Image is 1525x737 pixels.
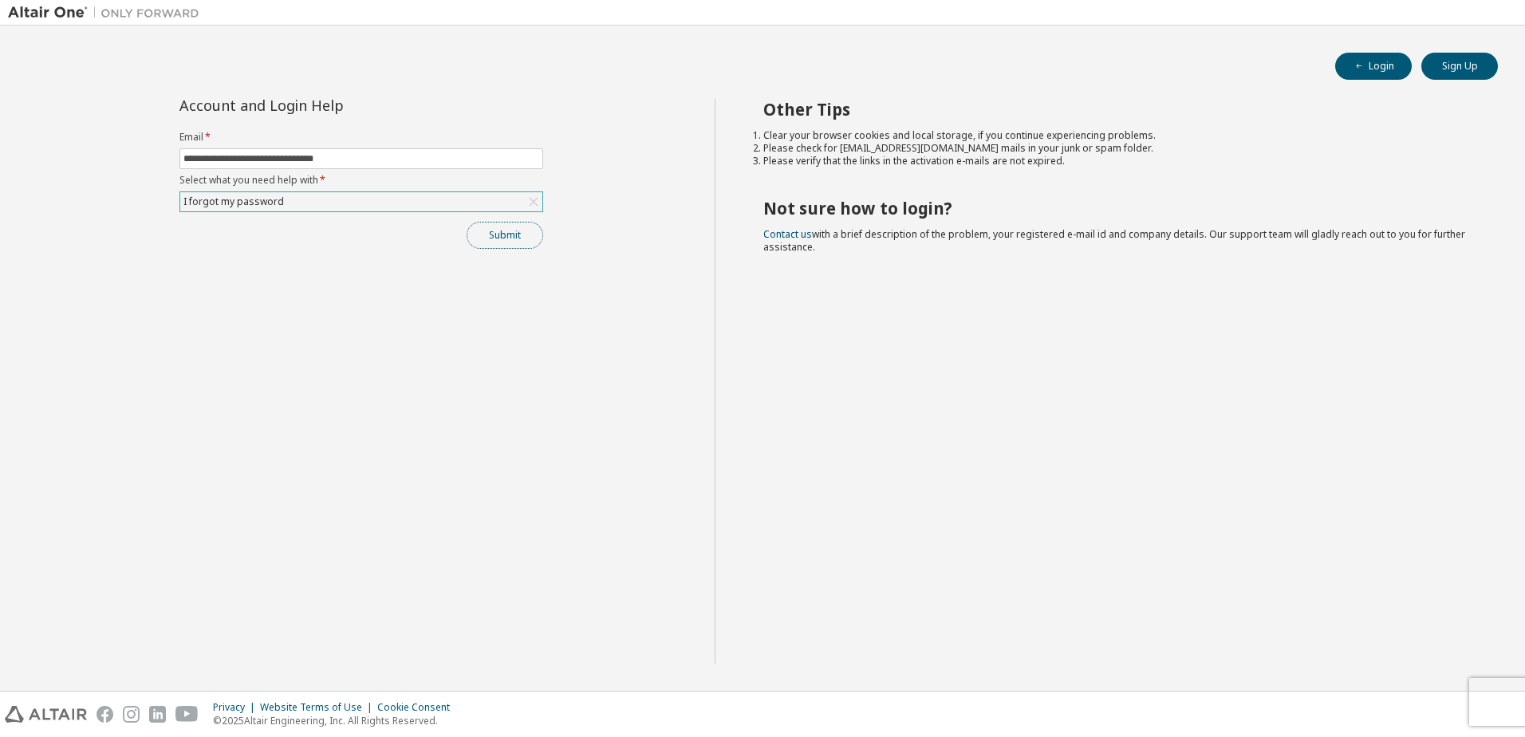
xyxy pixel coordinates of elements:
[763,227,1465,254] span: with a brief description of the problem, your registered e-mail id and company details. Our suppo...
[763,155,1470,167] li: Please verify that the links in the activation e-mails are not expired.
[260,701,377,714] div: Website Terms of Use
[213,701,260,714] div: Privacy
[179,174,543,187] label: Select what you need help with
[149,706,166,723] img: linkedin.svg
[181,193,286,211] div: I forgot my password
[377,701,459,714] div: Cookie Consent
[763,99,1470,120] h2: Other Tips
[467,222,543,249] button: Submit
[8,5,207,21] img: Altair One
[179,99,471,112] div: Account and Login Help
[763,129,1470,142] li: Clear your browser cookies and local storage, if you continue experiencing problems.
[1421,53,1498,80] button: Sign Up
[179,131,543,144] label: Email
[763,198,1470,219] h2: Not sure how to login?
[5,706,87,723] img: altair_logo.svg
[175,706,199,723] img: youtube.svg
[180,192,542,211] div: I forgot my password
[1335,53,1412,80] button: Login
[213,714,459,727] p: © 2025 Altair Engineering, Inc. All Rights Reserved.
[763,227,812,241] a: Contact us
[763,142,1470,155] li: Please check for [EMAIL_ADDRESS][DOMAIN_NAME] mails in your junk or spam folder.
[123,706,140,723] img: instagram.svg
[97,706,113,723] img: facebook.svg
